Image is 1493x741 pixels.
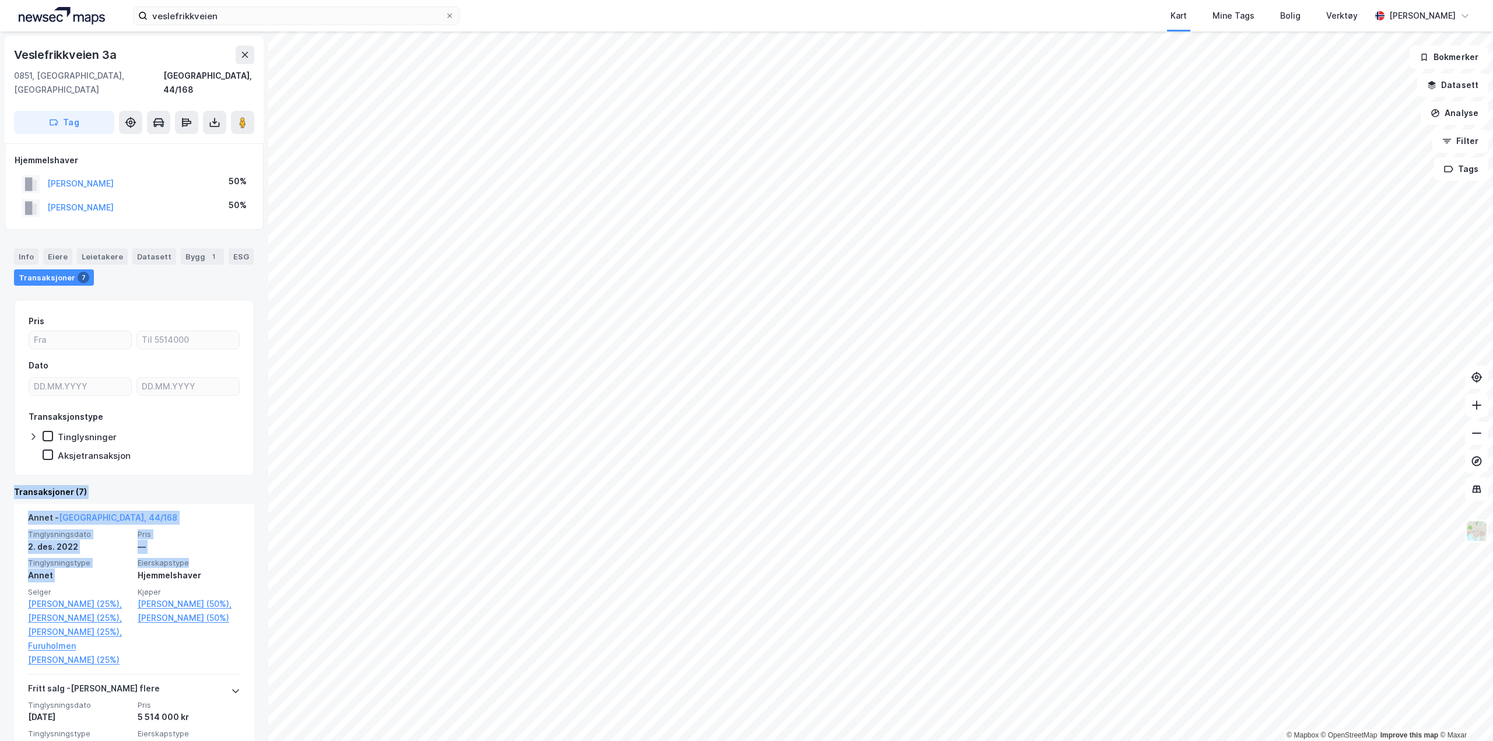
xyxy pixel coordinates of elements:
div: Veslefrikkveien 3a [14,45,118,64]
input: DD.MM.YYYY [29,378,131,395]
div: Bolig [1280,9,1301,23]
input: Til 5514000 [137,331,239,349]
a: Mapbox [1287,731,1319,739]
span: Tinglysningsdato [28,700,131,710]
iframe: Chat Widget [1435,685,1493,741]
div: Info [14,248,38,265]
div: ESG [229,248,254,265]
span: Tinglysningstype [28,729,131,739]
div: [PERSON_NAME] [1389,9,1456,23]
div: [GEOGRAPHIC_DATA], 44/168 [163,69,254,97]
a: Improve this map [1380,731,1438,739]
span: Eierskapstype [138,729,240,739]
div: Dato [29,359,48,373]
a: Furuholmen [PERSON_NAME] (25%) [28,639,131,667]
div: 1 [208,251,219,262]
div: Aksjetransaksjon [58,450,131,461]
button: Analyse [1421,101,1488,125]
input: DD.MM.YYYY [137,378,239,395]
div: Leietakere [77,248,128,265]
div: Eiere [43,248,72,265]
div: Kart [1170,9,1187,23]
div: Pris [29,314,44,328]
div: Verktøy [1326,9,1358,23]
div: 7 [78,272,89,283]
div: 2. des. 2022 [28,540,131,554]
a: [PERSON_NAME] (50%) [138,611,240,625]
div: Bygg [181,248,224,265]
img: Z [1466,520,1488,542]
button: Tags [1434,157,1488,181]
a: OpenStreetMap [1321,731,1378,739]
button: Filter [1432,129,1488,153]
span: Eierskapstype [138,558,240,568]
div: 50% [229,174,247,188]
img: logo.a4113a55bc3d86da70a041830d287a7e.svg [19,7,105,24]
span: Selger [28,587,131,597]
button: Datasett [1417,73,1488,97]
div: Annet [28,568,131,582]
a: [PERSON_NAME] (25%), [28,611,131,625]
a: [PERSON_NAME] (25%), [28,625,131,639]
button: Tag [14,111,114,134]
div: Transaksjoner (7) [14,485,254,499]
a: [PERSON_NAME] (25%), [28,597,131,611]
div: Fritt salg - [PERSON_NAME] flere [28,682,160,700]
div: Transaksjonstype [29,410,103,424]
span: Pris [138,529,240,539]
div: 5 514 000 kr [138,710,240,724]
div: Annet - [28,511,177,529]
a: [GEOGRAPHIC_DATA], 44/168 [59,512,177,522]
div: [DATE] [28,710,131,724]
span: Pris [138,700,240,710]
div: Datasett [132,248,176,265]
input: Fra [29,331,131,349]
div: Tinglysninger [58,431,117,443]
span: Tinglysningsdato [28,529,131,539]
button: Bokmerker [1410,45,1488,69]
div: Hjemmelshaver [138,568,240,582]
div: Transaksjoner [14,269,94,286]
div: Hjemmelshaver [15,153,254,167]
span: Tinglysningstype [28,558,131,568]
div: Kontrollprogram for chat [1435,685,1493,741]
span: Kjøper [138,587,240,597]
div: Mine Tags [1212,9,1254,23]
a: [PERSON_NAME] (50%), [138,597,240,611]
div: — [138,540,240,554]
div: 0851, [GEOGRAPHIC_DATA], [GEOGRAPHIC_DATA] [14,69,163,97]
input: Søk på adresse, matrikkel, gårdeiere, leietakere eller personer [148,7,445,24]
div: 50% [229,198,247,212]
